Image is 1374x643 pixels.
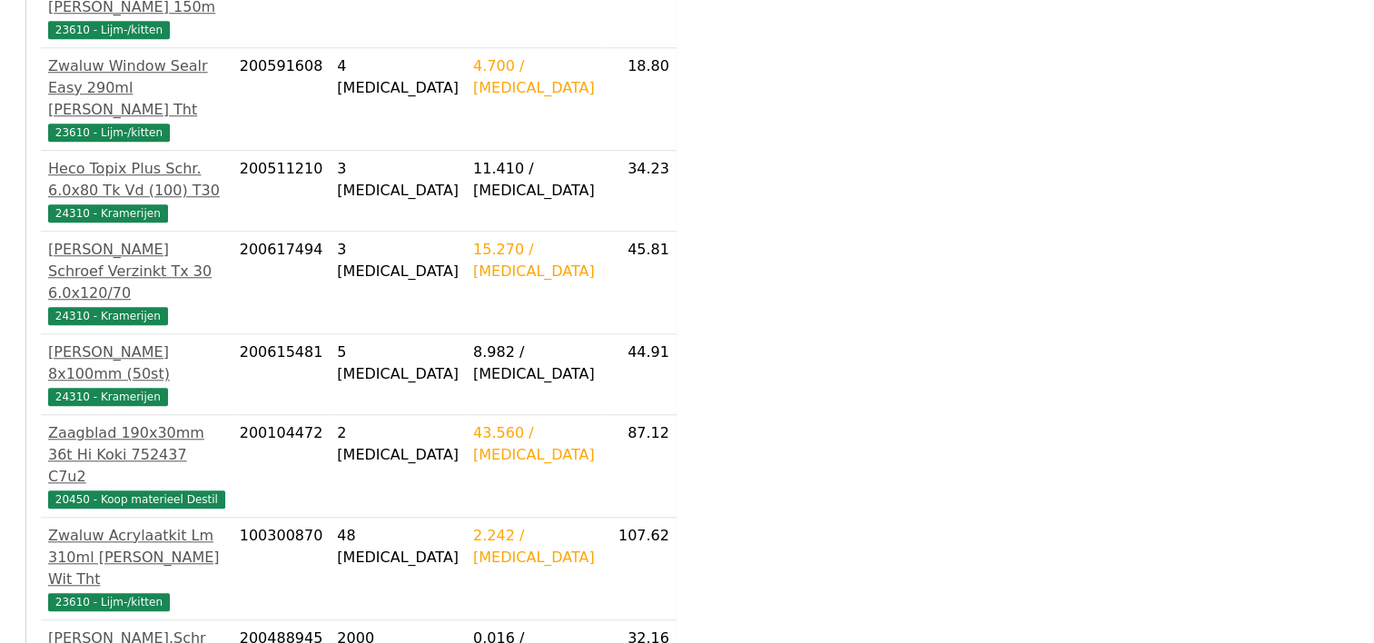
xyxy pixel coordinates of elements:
span: 23610 - Lijm-/kitten [48,593,170,611]
div: 3 [MEDICAL_DATA] [337,239,459,282]
span: 20450 - Koop materieel Destil [48,490,225,509]
a: Zaagblad 190x30mm 36t Hi Koki 752437 C7u220450 - Koop materieel Destil [48,422,225,509]
a: Zwaluw Acrylaatkit Lm 310ml [PERSON_NAME] Wit Tht23610 - Lijm-/kitten [48,525,225,612]
td: 100300870 [232,518,331,620]
div: Zaagblad 190x30mm 36t Hi Koki 752437 C7u2 [48,422,225,488]
span: 24310 - Kramerijen [48,307,168,325]
td: 44.91 [602,334,677,415]
td: 200104472 [232,415,331,518]
span: 23610 - Lijm-/kitten [48,124,170,142]
div: 8.982 / [MEDICAL_DATA] [473,341,595,385]
span: 24310 - Kramerijen [48,204,168,223]
div: [PERSON_NAME] Schroef Verzinkt Tx 30 6.0x120/70 [48,239,225,304]
div: 4.700 / [MEDICAL_DATA] [473,55,595,99]
td: 200511210 [232,151,331,232]
td: 18.80 [602,48,677,151]
td: 200617494 [232,232,331,334]
div: 3 [MEDICAL_DATA] [337,158,459,202]
a: Heco Topix Plus Schr. 6.0x80 Tk Vd (100) T3024310 - Kramerijen [48,158,225,223]
a: Zwaluw Window Sealr Easy 290ml [PERSON_NAME] Tht23610 - Lijm-/kitten [48,55,225,143]
div: 4 [MEDICAL_DATA] [337,55,459,99]
a: [PERSON_NAME] Schroef Verzinkt Tx 30 6.0x120/7024310 - Kramerijen [48,239,225,326]
td: 34.23 [602,151,677,232]
div: Zwaluw Acrylaatkit Lm 310ml [PERSON_NAME] Wit Tht [48,525,225,590]
div: 15.270 / [MEDICAL_DATA] [473,239,595,282]
a: [PERSON_NAME] 8x100mm (50st)24310 - Kramerijen [48,341,225,407]
span: 23610 - Lijm-/kitten [48,21,170,39]
div: 48 [MEDICAL_DATA] [337,525,459,569]
td: 107.62 [602,518,677,620]
td: 200615481 [232,334,331,415]
div: 5 [MEDICAL_DATA] [337,341,459,385]
div: 2 [MEDICAL_DATA] [337,422,459,466]
div: Heco Topix Plus Schr. 6.0x80 Tk Vd (100) T30 [48,158,225,202]
td: 45.81 [602,232,677,334]
td: 200591608 [232,48,331,151]
span: 24310 - Kramerijen [48,388,168,406]
div: 11.410 / [MEDICAL_DATA] [473,158,595,202]
div: 43.560 / [MEDICAL_DATA] [473,422,595,466]
div: [PERSON_NAME] 8x100mm (50st) [48,341,225,385]
div: 2.242 / [MEDICAL_DATA] [473,525,595,569]
div: Zwaluw Window Sealr Easy 290ml [PERSON_NAME] Tht [48,55,225,121]
td: 87.12 [602,415,677,518]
